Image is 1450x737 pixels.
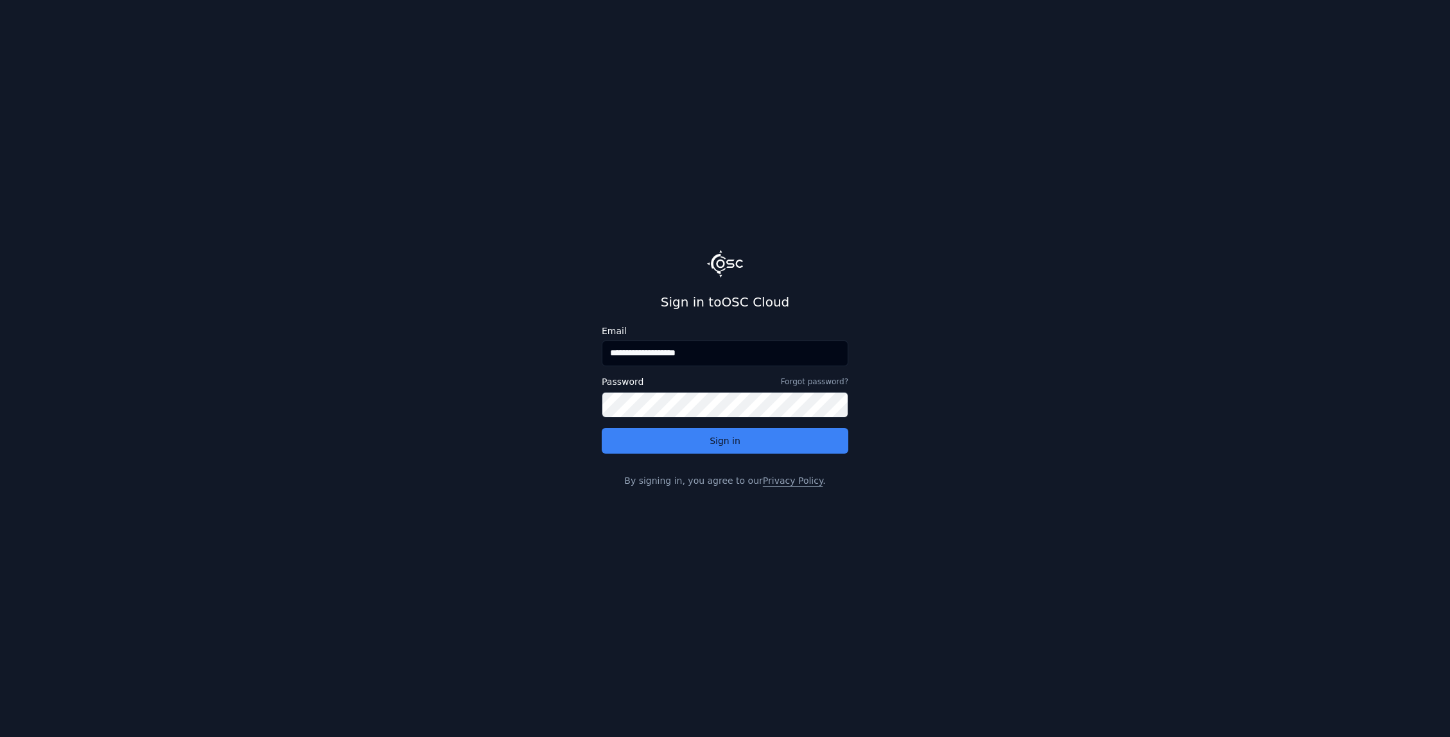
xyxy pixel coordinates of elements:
h2: Sign in to OSC Cloud [602,293,848,311]
label: Password [602,377,643,386]
button: Sign in [602,428,848,454]
a: Forgot password? [781,377,848,387]
a: Privacy Policy [763,475,823,486]
p: By signing in, you agree to our . [602,474,848,487]
label: Email [602,326,848,335]
img: Logo [707,250,743,277]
